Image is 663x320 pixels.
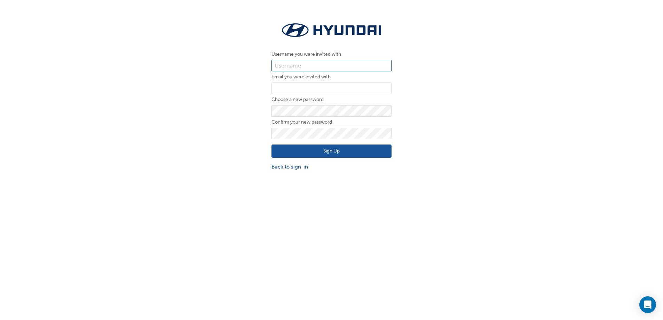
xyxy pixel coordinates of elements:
div: Open Intercom Messenger [639,296,656,313]
a: Back to sign-in [271,163,392,171]
label: Username you were invited with [271,50,392,58]
label: Choose a new password [271,95,392,104]
input: Username [271,60,392,72]
img: Trak [271,21,392,40]
button: Sign Up [271,145,392,158]
label: Confirm your new password [271,118,392,126]
label: Email you were invited with [271,73,392,81]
